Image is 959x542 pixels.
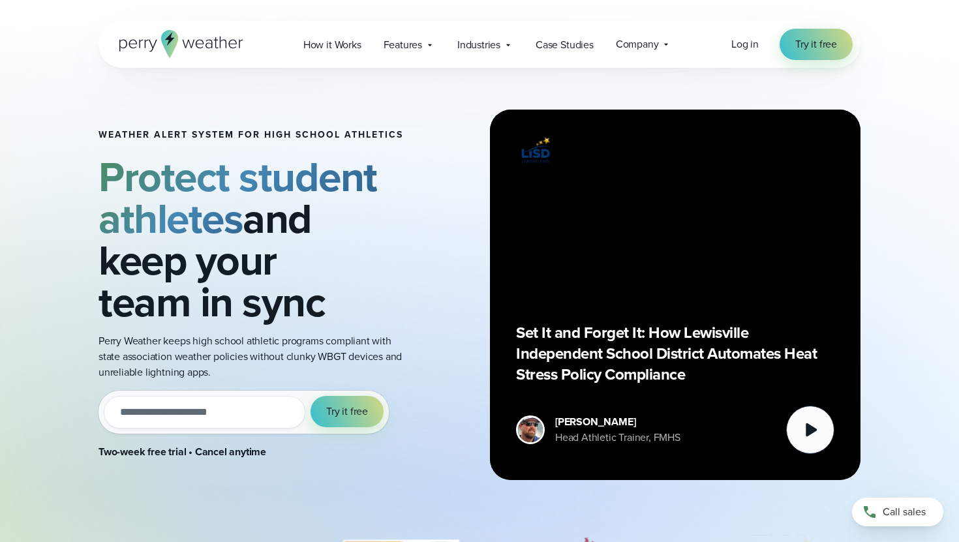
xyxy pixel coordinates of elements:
span: Try it free [326,404,368,419]
img: Lewisville ISD logo [516,136,555,165]
h2: and keep your team in sync [99,156,404,323]
button: Try it free [311,396,384,427]
strong: Protect student athletes [99,146,377,249]
span: Call sales [883,504,926,520]
div: Head Athletic Trainer, FMHS [555,430,680,445]
h1: Weather Alert System for High School Athletics [99,130,404,140]
a: Call sales [852,498,943,526]
p: Set It and Forget It: How Lewisville Independent School District Automates Heat Stress Policy Com... [516,322,834,385]
span: Industries [457,37,500,53]
a: Try it free [780,29,853,60]
img: cody-henschke-headshot [518,417,543,442]
span: Case Studies [536,37,594,53]
a: Case Studies [525,31,605,58]
p: Perry Weather keeps high school athletic programs compliant with state association weather polici... [99,333,404,380]
span: How it Works [303,37,361,53]
a: Log in [731,37,759,52]
span: Company [616,37,659,52]
strong: Two-week free trial • Cancel anytime [99,444,266,459]
div: [PERSON_NAME] [555,414,680,430]
span: Try it free [795,37,837,52]
span: Features [384,37,422,53]
a: How it Works [292,31,373,58]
